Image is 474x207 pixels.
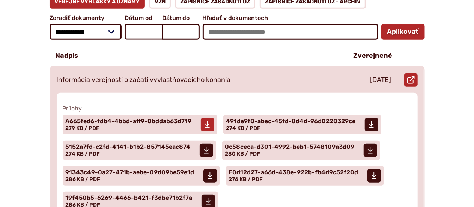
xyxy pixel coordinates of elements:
a: A665fed6-fdb4-4bbd-aff9-0bddab63d719 279 KB / PDF [63,115,217,134]
a: 491de9f0-abec-45fd-8d4d-96d0220329ce 274 KB / PDF [223,115,381,134]
span: 276 KB / PDF [229,176,263,183]
a: 91343c49-0a27-471b-aebe-09d09be59e1d 286 KB / PDF [63,166,220,186]
span: 0c58ceca-d301-4992-beb1-5748109a3d09 [225,144,355,150]
input: Dátum do [162,24,200,40]
span: 279 KB / PDF [66,125,100,131]
span: E0d12d27-a66d-438e-922b-fb4d9c52f20d [229,169,358,175]
span: 91343c49-0a27-471b-aebe-09d09be59e1d [66,169,194,175]
input: Dátum od [125,24,162,40]
span: 491de9f0-abec-45fd-8d4d-96d0220329ce [226,118,356,124]
a: 5152a7fd-c2fd-4141-b1b2-857145eac874 274 KB / PDF [63,141,216,160]
span: Dátum do [162,15,200,21]
span: Hľadať v dokumentoch [203,15,378,21]
span: 286 KB / PDF [66,176,101,183]
span: Zoradiť dokumenty [50,15,122,21]
span: Prílohy [63,105,412,112]
a: E0d12d27-a66d-438e-922b-fb4d9c52f20d 276 KB / PDF [226,166,384,186]
p: Zverejnené [354,52,393,60]
button: Aplikovať [381,24,425,40]
span: A665fed6-fdb4-4bbd-aff9-0bddab63d719 [66,118,192,124]
span: 274 KB / PDF [226,125,261,131]
a: 0c58ceca-d301-4992-beb1-5748109a3d09 280 KB / PDF [222,141,380,160]
select: Zoradiť dokumenty [50,24,122,40]
p: Nadpis [56,52,78,60]
span: 274 KB / PDF [66,151,100,157]
span: 5152a7fd-c2fd-4141-b1b2-857145eac874 [66,144,191,150]
p: [DATE] [370,76,391,84]
p: Informácia verejnosti o začatí vyvlastňovacieho konania [57,76,231,84]
span: 19f450b5-6269-4466-b421-f3dbe71b2f7a [66,195,193,201]
span: 280 KB / PDF [225,151,260,157]
input: Hľadať v dokumentoch [203,24,378,40]
span: Dátum od [125,15,162,21]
